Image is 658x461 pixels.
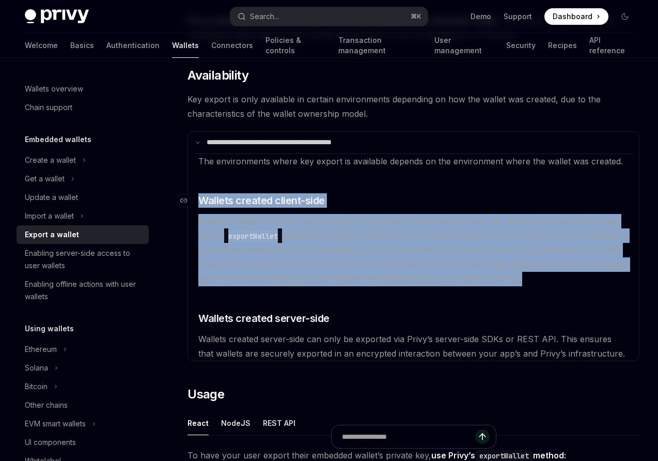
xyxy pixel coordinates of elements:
[25,210,74,222] div: Import a wallet
[198,216,619,241] span: Wallets created client-side (e.g. through Privy’s React, React Native, Swift, etc. SDKs) can only...
[25,33,58,58] a: Welcome
[198,156,623,166] span: The environments where key export is available depends on the environment where the wallet was cr...
[17,188,149,207] a: Update a wallet
[25,399,68,411] div: Other chains
[17,80,149,98] a: Wallets overview
[25,154,76,166] div: Create a wallet
[187,411,209,435] button: React
[338,33,422,58] a: Transaction management
[224,230,282,242] code: exportWallet
[506,33,536,58] a: Security
[198,334,625,359] span: Wallets created server-side can only be exported via Privy’s server-side SDKs or REST API. This e...
[25,83,83,95] div: Wallets overview
[25,362,48,374] div: Solana
[198,193,325,208] span: Wallets created client-side
[198,230,627,255] span: Due to the sensitive nature of key export, it is only available in web environments where the ope...
[178,193,198,208] a: Navigate to header
[548,33,577,58] a: Recipes
[434,33,494,58] a: User management
[263,411,295,435] button: REST API
[17,244,149,275] a: Enabling server-side access to user wallets
[221,411,250,435] button: NodeJS
[187,92,639,121] span: Key export is only available in certain environments depending on how the wallet was created, due...
[617,8,633,25] button: Toggle dark mode
[553,11,592,22] span: Dashboard
[187,67,248,84] span: Availability
[475,429,490,444] button: Send message
[25,418,86,430] div: EVM smart wallets
[198,311,330,326] span: Wallets created server-side
[17,98,149,117] a: Chain support
[25,247,143,272] div: Enabling server-side access to user wallets
[504,11,532,22] a: Support
[25,101,72,114] div: Chain support
[230,7,428,26] button: Search...⌘K
[25,322,74,335] h5: Using wallets
[25,228,79,241] div: Export a wallet
[17,275,149,306] a: Enabling offline actions with user wallets
[411,12,421,21] span: ⌘ K
[25,9,89,24] img: dark logo
[172,33,199,58] a: Wallets
[211,33,253,58] a: Connectors
[589,33,633,58] a: API reference
[17,396,149,414] a: Other chains
[198,245,628,284] span: If you’d like to enable key export with one of Privy’s other client-side SDKs, we encourage setti...
[25,436,76,449] div: UI components
[25,191,78,204] div: Update a wallet
[25,278,143,303] div: Enabling offline actions with user wallets
[250,10,279,23] div: Search...
[25,380,48,393] div: Bitcoin
[25,133,91,146] h5: Embedded wallets
[265,33,326,58] a: Policies & controls
[17,225,149,244] a: Export a wallet
[471,11,491,22] a: Demo
[17,433,149,452] a: UI components
[70,33,94,58] a: Basics
[544,8,608,25] a: Dashboard
[25,173,65,185] div: Get a wallet
[25,343,57,356] div: Ethereum
[187,386,224,403] span: Usage
[106,33,160,58] a: Authentication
